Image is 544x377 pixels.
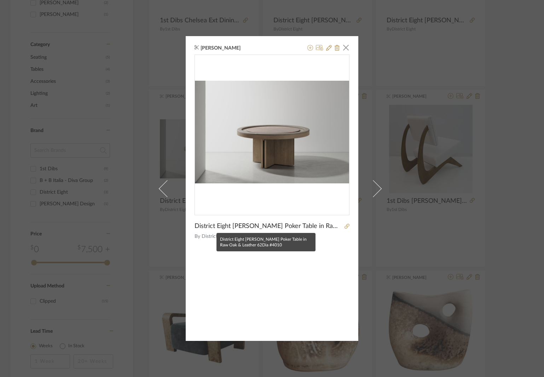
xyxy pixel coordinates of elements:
[195,55,349,209] div: 0
[339,40,353,55] button: Close
[195,222,342,230] span: District Eight [PERSON_NAME] Poker Table in Raw Oak & Leather 62Dia #4010
[201,45,251,51] span: [PERSON_NAME]
[195,81,349,184] img: 81568f49-8221-4de8-99bb-dbf7c6c69a48_436x436.jpg
[195,233,200,240] span: By
[202,233,350,240] span: District Eight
